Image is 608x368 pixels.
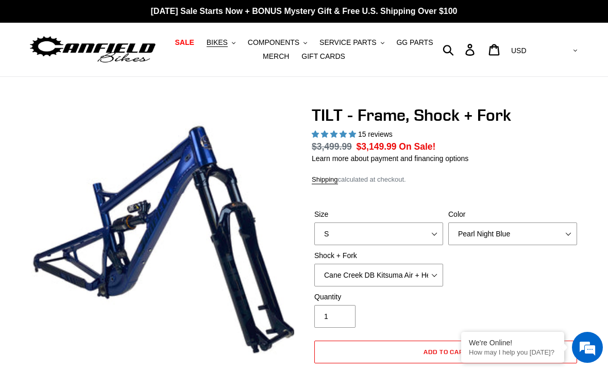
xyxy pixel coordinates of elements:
[263,52,289,61] span: MERCH
[358,130,393,138] span: 15 reviews
[201,36,241,50] button: BIKES
[312,174,580,185] div: calculated at checkout.
[391,36,438,50] a: GG PARTS
[357,141,397,152] span: $3,149.99
[314,341,577,363] button: Add to cart
[448,209,577,220] label: Color
[175,38,194,47] span: SALE
[399,140,435,153] span: On Sale!
[243,36,312,50] button: COMPONENTS
[170,36,199,50] a: SALE
[396,38,433,47] span: GG PARTS
[314,36,389,50] button: SERVICE PARTS
[314,250,443,261] label: Shock + Fork
[314,292,443,302] label: Quantity
[312,141,352,152] s: $3,499.99
[312,130,358,138] span: 5.00 stars
[314,209,443,220] label: Size
[424,348,468,356] span: Add to cart
[296,50,350,63] a: GIFT CARDS
[248,38,299,47] span: COMPONENTS
[28,34,157,66] img: Canfield Bikes
[207,38,228,47] span: BIKES
[258,50,294,63] a: MERCH
[312,105,580,125] h1: TILT - Frame, Shock + Fork
[312,175,338,184] a: Shipping
[312,154,468,163] a: Learn more about payment and financing options
[469,348,556,356] p: How may I help you today?
[469,339,556,347] div: We're Online!
[319,38,376,47] span: SERVICE PARTS
[301,52,345,61] span: GIFT CARDS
